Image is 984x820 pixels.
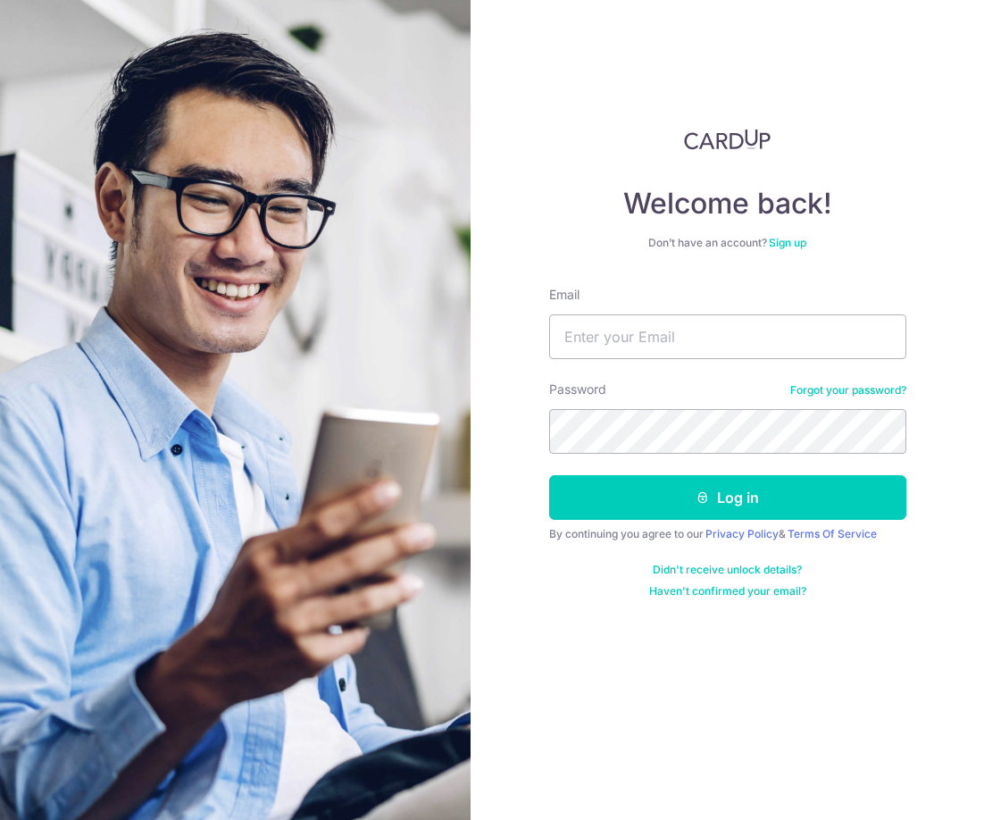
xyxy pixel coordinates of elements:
[769,236,806,249] a: Sign up
[653,563,802,577] a: Didn't receive unlock details?
[549,236,906,250] div: Don’t have an account?
[549,475,906,520] button: Log in
[790,383,906,397] a: Forgot your password?
[549,286,580,304] label: Email
[549,314,906,359] input: Enter your Email
[788,527,877,540] a: Terms Of Service
[549,527,906,541] div: By continuing you agree to our &
[649,584,806,598] a: Haven't confirmed your email?
[705,527,779,540] a: Privacy Policy
[684,129,771,150] img: CardUp Logo
[549,381,606,398] label: Password
[549,186,906,222] h4: Welcome back!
